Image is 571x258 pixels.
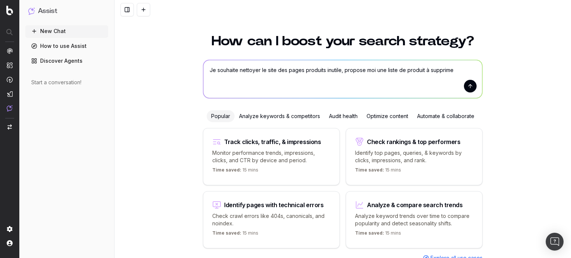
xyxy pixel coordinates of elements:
div: Start a conversation! [31,79,102,86]
p: Identify top pages, queries, & keywords by clicks, impressions, and rank. [355,149,473,164]
img: Botify logo [6,6,13,15]
div: Track clicks, traffic, & impressions [224,139,321,145]
p: Analyze keyword trends over time to compare popularity and detect seasonality shifts. [355,212,473,227]
span: Time saved: [212,167,241,173]
p: 15 mins [355,167,401,176]
div: Analyze & compare search trends [367,202,463,208]
button: New Chat [25,25,108,37]
a: How to use Assist [25,40,108,52]
img: Assist [7,105,13,111]
p: Monitor performance trends, impressions, clicks, and CTR by device and period. [212,149,330,164]
img: Setting [7,226,13,232]
img: Activation [7,76,13,83]
p: 15 mins [212,230,258,239]
div: Check rankings & top performers [367,139,461,145]
img: Intelligence [7,62,13,68]
div: Popular [207,110,235,122]
span: Time saved: [212,230,241,236]
p: 15 mins [355,230,401,239]
img: Analytics [7,48,13,54]
a: Discover Agents [25,55,108,67]
div: Optimize content [362,110,413,122]
p: 15 mins [212,167,258,176]
div: Identify pages with technical errors [224,202,324,208]
h1: Assist [38,6,57,16]
img: Studio [7,91,13,97]
button: Assist [28,6,105,16]
div: Open Intercom Messenger [546,233,564,251]
img: Assist [28,7,35,14]
textarea: Je souhaite nettoyer le site des pages produits inutile, propose moi une liste de produit à supprim [203,60,482,98]
img: My account [7,240,13,246]
span: Time saved: [355,230,384,236]
h1: How can I boost your search strategy? [203,35,483,48]
span: Time saved: [355,167,384,173]
div: Audit health [325,110,362,122]
img: Switch project [7,124,12,130]
p: Check crawl errors like 404s, canonicals, and noindex. [212,212,330,227]
div: Automate & collaborate [413,110,479,122]
div: Analyze keywords & competitors [235,110,325,122]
